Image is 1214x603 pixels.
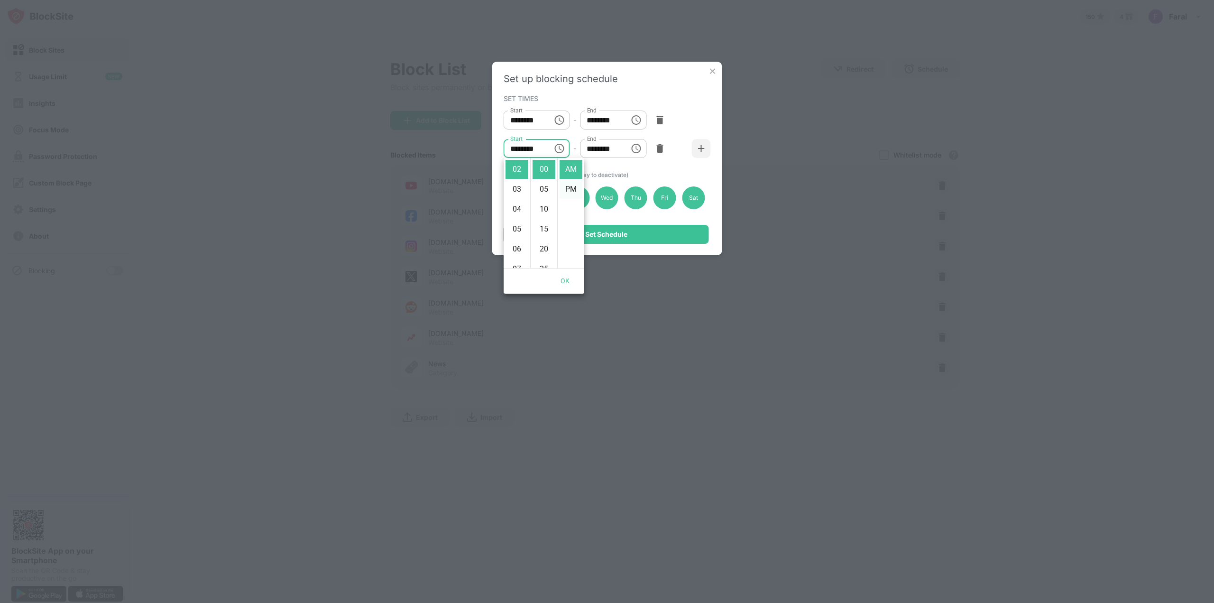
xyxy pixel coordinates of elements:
[510,135,523,143] label: Start
[573,115,576,125] div: -
[558,171,628,178] span: (Click a day to deactivate)
[533,220,555,239] li: 15 minutes
[504,94,708,102] div: SET TIMES
[560,180,582,199] li: PM
[557,158,584,268] ul: Select meridiem
[506,180,528,199] li: 3 hours
[506,240,528,259] li: 6 hours
[550,139,569,158] button: Choose time, selected time is 2:00 AM
[625,186,647,209] div: Thu
[504,158,530,268] ul: Select hours
[504,73,711,84] div: Set up blocking schedule
[596,186,618,209] div: Wed
[653,186,676,209] div: Fri
[533,180,555,199] li: 5 minutes
[504,170,708,178] div: SELECTED DAYS
[506,160,528,179] li: 2 hours
[708,66,717,76] img: x-button.svg
[682,186,705,209] div: Sat
[550,272,580,290] button: OK
[626,111,645,130] button: Choose time, selected time is 1:00 PM
[533,200,555,219] li: 10 minutes
[506,260,528,278] li: 7 hours
[626,139,645,158] button: Choose time, selected time is 1:00 PM
[573,143,576,154] div: -
[587,106,597,114] label: End
[533,160,555,179] li: 0 minutes
[560,160,582,179] li: AM
[510,106,523,114] label: Start
[530,158,557,268] ul: Select minutes
[533,240,555,259] li: 20 minutes
[506,200,528,219] li: 4 hours
[533,260,555,278] li: 25 minutes
[585,231,627,238] div: Set Schedule
[587,135,597,143] label: End
[506,220,528,239] li: 5 hours
[550,111,569,130] button: Choose time, selected time is 7:00 AM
